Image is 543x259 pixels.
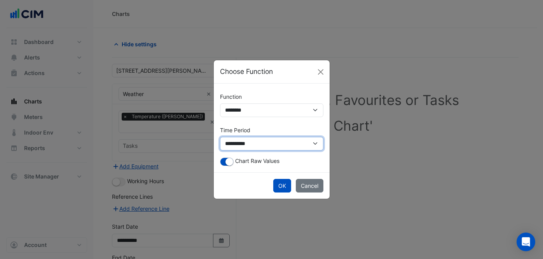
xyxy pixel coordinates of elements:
button: Close [315,66,326,78]
h5: Choose Function [220,66,273,77]
label: Time Period [220,123,250,137]
span: Chart Raw Values [235,157,279,164]
div: Open Intercom Messenger [517,233,535,251]
label: Function [220,90,242,103]
button: OK [273,179,291,192]
button: Cancel [296,179,323,192]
